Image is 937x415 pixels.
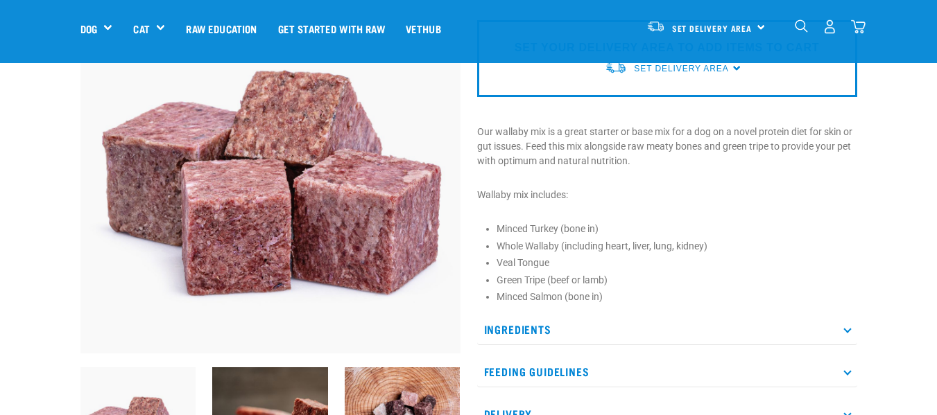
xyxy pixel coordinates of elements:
li: Minced Turkey (bone in) [497,222,857,236]
p: Ingredients [477,314,857,345]
a: Get started with Raw [268,1,395,56]
img: van-moving.png [605,60,627,75]
img: home-icon@2x.png [851,19,866,34]
a: Raw Education [175,1,267,56]
li: Green Tripe (beef or lamb) [497,273,857,288]
li: Veal Tongue [497,256,857,270]
li: Whole Wallaby (including heart, liver, lung, kidney) [497,239,857,254]
p: Feeding Guidelines [477,356,857,387]
span: Set Delivery Area [672,26,753,30]
p: Our wallaby mix is a great starter or base mix for a dog on a novel protein diet for skin or gut ... [477,125,857,168]
li: Minced Salmon (bone in) [497,290,857,304]
span: Set Delivery Area [634,64,728,73]
img: user.png [823,19,837,34]
a: Dog [80,21,97,37]
p: Wallaby mix includes: [477,188,857,202]
a: Cat [133,21,149,37]
img: van-moving.png [646,20,665,33]
a: Vethub [395,1,452,56]
img: home-icon-1@2x.png [795,19,808,33]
